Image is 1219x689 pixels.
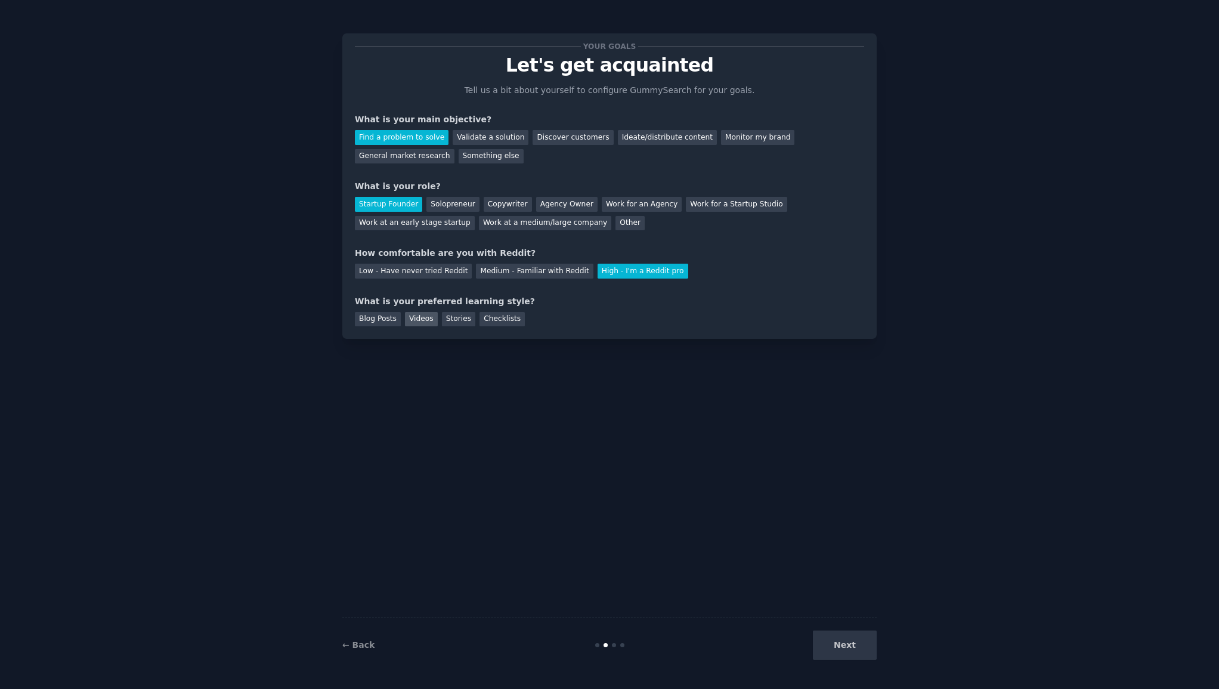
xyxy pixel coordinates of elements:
[581,40,638,52] span: Your goals
[479,216,611,231] div: Work at a medium/large company
[479,312,525,327] div: Checklists
[598,264,688,279] div: High - I'm a Reddit pro
[459,84,760,97] p: Tell us a bit about yourself to configure GummySearch for your goals.
[686,197,787,212] div: Work for a Startup Studio
[355,113,864,126] div: What is your main objective?
[355,130,448,145] div: Find a problem to solve
[536,197,598,212] div: Agency Owner
[721,130,794,145] div: Monitor my brand
[355,149,454,164] div: General market research
[459,149,524,164] div: Something else
[442,312,475,327] div: Stories
[342,640,375,650] a: ← Back
[355,180,864,193] div: What is your role?
[355,197,422,212] div: Startup Founder
[602,197,682,212] div: Work for an Agency
[618,130,717,145] div: Ideate/distribute content
[355,264,472,279] div: Low - Have never tried Reddit
[355,247,864,259] div: How comfortable are you with Reddit?
[405,312,438,327] div: Videos
[476,264,593,279] div: Medium - Familiar with Reddit
[355,295,864,308] div: What is your preferred learning style?
[426,197,479,212] div: Solopreneur
[453,130,528,145] div: Validate a solution
[355,55,864,76] p: Let's get acquainted
[533,130,613,145] div: Discover customers
[615,216,645,231] div: Other
[484,197,532,212] div: Copywriter
[355,312,401,327] div: Blog Posts
[355,216,475,231] div: Work at an early stage startup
